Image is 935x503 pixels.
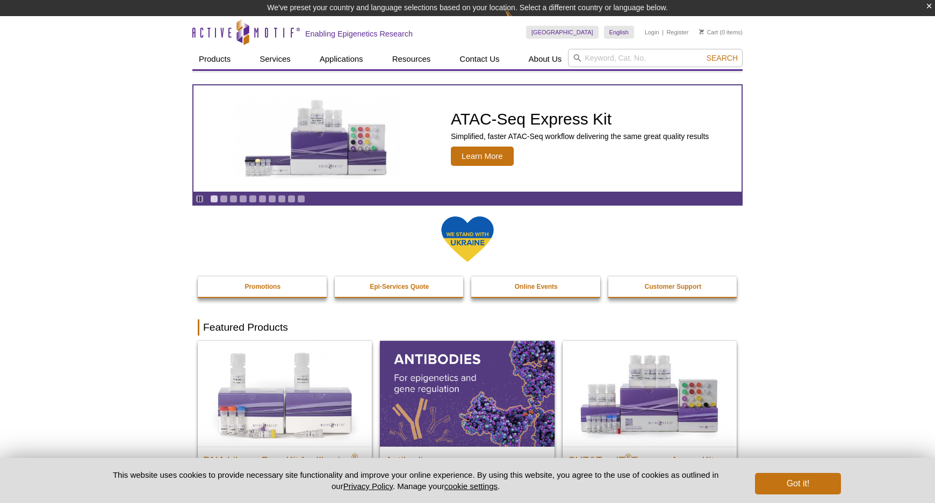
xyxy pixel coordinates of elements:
span: Search [707,54,738,62]
a: Go to slide 4 [239,195,247,203]
article: ATAC-Seq Express Kit [193,85,742,192]
p: Simplified, faster ATAC-Seq workflow delivering the same great quality results [451,132,709,141]
span: Learn More [451,147,514,166]
li: | [662,26,664,39]
li: (0 items) [699,26,743,39]
a: Cart [699,28,718,36]
a: Go to slide 1 [210,195,218,203]
a: [GEOGRAPHIC_DATA] [526,26,599,39]
a: Toggle autoplay [196,195,204,203]
h2: ATAC-Seq Express Kit [451,111,709,127]
a: Services [253,49,297,69]
a: Customer Support [608,276,738,297]
a: Privacy Policy [343,482,393,491]
a: Go to slide 2 [220,195,228,203]
a: About Us [522,49,569,69]
a: English [604,26,634,39]
a: Go to slide 3 [229,195,238,203]
strong: Promotions [244,283,280,290]
a: Go to slide 5 [249,195,257,203]
img: Your Cart [699,29,704,34]
img: CUT&Tag-IT® Express Assay Kit [563,341,737,446]
a: Go to slide 8 [278,195,286,203]
a: Register [666,28,688,36]
button: cookie settings [444,482,498,491]
img: DNA Library Prep Kit for Illumina [198,341,372,446]
button: Search [703,53,741,63]
strong: Customer Support [645,283,701,290]
a: Products [192,49,237,69]
a: Go to slide 6 [258,195,267,203]
sup: ® [625,452,631,461]
img: ATAC-Seq Express Kit [228,98,406,179]
h2: Featured Products [198,319,737,336]
a: Login [645,28,659,36]
img: Change Here [505,8,533,33]
h2: CUT&Tag-IT Express Assay Kit [568,450,731,466]
sup: ® [351,452,358,461]
img: We Stand With Ukraine [441,215,494,263]
h2: DNA Library Prep Kit for Illumina [203,450,366,466]
strong: Online Events [515,283,558,290]
input: Keyword, Cat. No. [568,49,743,67]
a: Epi-Services Quote [335,276,465,297]
strong: Epi-Services Quote [370,283,429,290]
a: Go to slide 10 [297,195,305,203]
h2: Enabling Epigenetics Research [305,29,413,39]
p: This website uses cookies to provide necessary site functionality and improve your online experie... [94,469,737,492]
h2: Antibodies [385,450,549,466]
a: Promotions [198,276,328,297]
button: Got it! [755,473,841,494]
a: Go to slide 7 [268,195,276,203]
a: Go to slide 9 [287,195,296,203]
a: Online Events [471,276,601,297]
a: Applications [313,49,370,69]
a: Contact Us [453,49,506,69]
img: All Antibodies [380,341,554,446]
a: ATAC-Seq Express Kit ATAC-Seq Express Kit Simplified, faster ATAC-Seq workflow delivering the sam... [193,85,742,192]
a: Resources [386,49,437,69]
